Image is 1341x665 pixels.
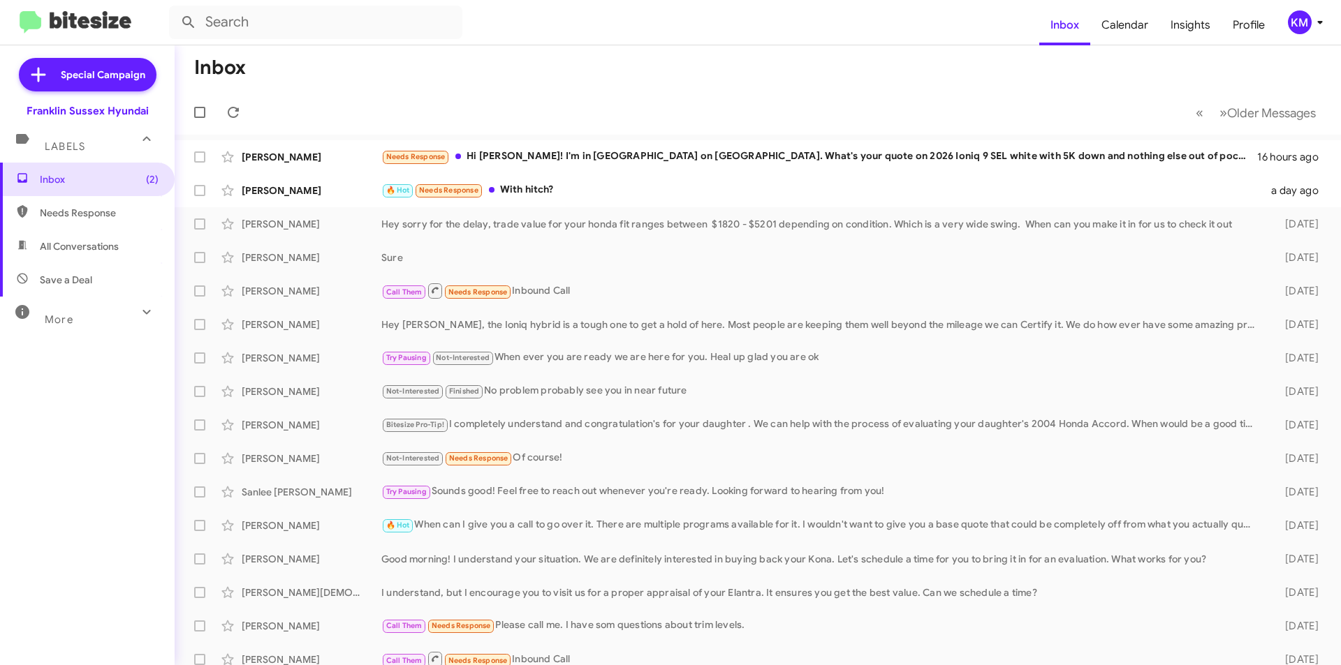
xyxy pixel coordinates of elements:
div: I understand, but I encourage you to visit us for a proper appraisal of your Elantra. It ensures ... [381,585,1263,599]
a: Profile [1222,5,1276,45]
div: [PERSON_NAME] [242,150,381,164]
div: [PERSON_NAME] [242,518,381,532]
span: Inbox [40,172,159,186]
div: Franklin Sussex Hyundai [27,104,149,118]
span: Call Them [386,287,423,297]
div: When ever you are ready we are here for you. Heal up glad you are ok [381,350,1263,366]
span: Finished [449,387,480,396]
nav: Page navigation example [1188,98,1324,127]
div: [PERSON_NAME] [242,619,381,633]
div: No problem probably see you in near future [381,383,1263,399]
div: Please call me. I have som questions about trim levels. [381,618,1263,634]
div: [DATE] [1263,351,1330,365]
button: Previous [1187,98,1212,127]
span: Try Pausing [386,487,427,496]
div: [PERSON_NAME][DEMOGRAPHIC_DATA] [242,585,381,599]
div: [PERSON_NAME] [242,451,381,465]
span: Call Them [386,656,423,665]
input: Search [169,6,462,39]
div: [DATE] [1263,284,1330,298]
div: [DATE] [1263,384,1330,398]
span: Needs Response [448,287,508,297]
div: [DATE] [1263,418,1330,432]
div: [PERSON_NAME] [242,552,381,566]
span: Call Them [386,621,423,630]
div: [DATE] [1263,217,1330,231]
div: Inbound Call [381,282,1263,299]
span: Needs Response [449,454,508,463]
div: [PERSON_NAME] [242,184,381,197]
span: Needs Response [40,206,159,220]
span: Labels [45,140,85,153]
span: Save a Deal [40,273,92,287]
div: Hey sorry for the delay, trade value for your honda fit ranges between $1820 - $5201 depending on... [381,217,1263,231]
div: [DATE] [1263,485,1330,499]
span: 🔥 Hot [386,186,410,195]
button: Next [1211,98,1324,127]
a: Insights [1159,5,1222,45]
span: Try Pausing [386,353,427,362]
div: Of course! [381,450,1263,466]
div: I completely understand and congratulation's for your daughter . We can help with the process of ... [381,417,1263,433]
div: 16 hours ago [1257,150,1330,164]
div: Sure [381,251,1263,264]
div: [PERSON_NAME] [242,384,381,398]
div: [DATE] [1263,552,1330,566]
div: Hi [PERSON_NAME]! I'm in [GEOGRAPHIC_DATA] on [GEOGRAPHIC_DATA]. What's your quote on 2026 Ioniq ... [381,149,1257,165]
span: (2) [146,172,159,186]
span: Needs Response [386,152,446,161]
a: Calendar [1090,5,1159,45]
a: Inbox [1039,5,1090,45]
div: [DATE] [1263,518,1330,532]
div: [DATE] [1263,451,1330,465]
span: Needs Response [448,656,508,665]
span: Bitesize Pro-Tip! [386,420,444,429]
span: More [45,313,73,326]
button: KM [1276,10,1326,34]
span: Not-Interested [436,353,490,362]
div: [PERSON_NAME] [242,317,381,331]
div: With hitch? [381,182,1263,198]
div: [DATE] [1263,619,1330,633]
div: [DATE] [1263,585,1330,599]
div: Sounds good! Feel free to reach out whenever you're ready. Looking forward to hearing from you! [381,484,1263,500]
div: KM [1288,10,1312,34]
div: [PERSON_NAME] [242,251,381,264]
div: [PERSON_NAME] [242,284,381,298]
div: Hey [PERSON_NAME], the Ioniq hybrid is a tough one to get a hold of here. Most people are keeping... [381,317,1263,331]
div: When can I give you a call to go over it. There are multiple programs available for it. I wouldn'... [381,517,1263,533]
div: a day ago [1263,184,1330,197]
div: [PERSON_NAME] [242,217,381,231]
span: » [1219,104,1227,121]
span: Needs Response [432,621,491,630]
div: Good morning! I understand your situation. We are definitely interested in buying back your Kona.... [381,552,1263,566]
span: Needs Response [419,186,478,195]
div: [DATE] [1263,251,1330,264]
span: Not-Interested [386,454,440,463]
div: [DATE] [1263,317,1330,331]
h1: Inbox [194,57,246,79]
span: All Conversations [40,239,119,253]
span: 🔥 Hot [386,521,410,530]
span: « [1196,104,1203,121]
div: [PERSON_NAME] [242,351,381,365]
a: Special Campaign [19,58,156,91]
span: Special Campaign [61,68,145,82]
span: Not-Interested [386,387,440,396]
div: Sanlee [PERSON_NAME] [242,485,381,499]
div: [PERSON_NAME] [242,418,381,432]
span: Older Messages [1227,105,1316,121]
